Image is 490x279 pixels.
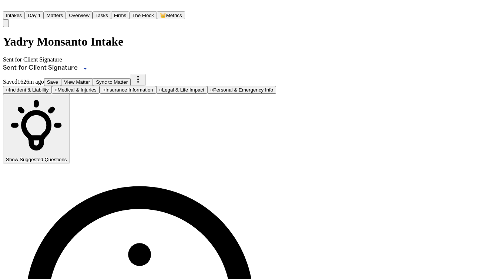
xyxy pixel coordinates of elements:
button: Tasks [93,11,111,19]
button: Go to Incident & Liability [3,86,52,94]
button: Save [44,78,61,86]
button: The Flock [129,11,157,19]
a: Home [3,5,12,11]
span: Medical & Injuries [58,87,97,93]
button: Intakes [3,11,25,19]
span: Sent for Client Signature [3,56,62,63]
span: ○ [210,87,213,93]
button: Show Suggested Questions [3,94,70,164]
span: ○ [55,87,58,93]
a: crownMetrics [157,12,185,18]
a: Firms [111,12,129,18]
button: Overview [66,11,93,19]
span: Saved 1626m ago [3,79,44,85]
button: Day 1 [25,11,44,19]
span: Metrics [166,13,182,18]
button: Go to Personal & Emergency Info [207,86,276,94]
img: Finch Logo [3,3,12,10]
button: View Matter [61,78,93,86]
span: ○ [103,87,105,93]
span: ○ [159,87,162,93]
span: Insurance Information [105,87,153,93]
a: Day 1 [25,12,44,18]
a: The Flock [129,12,157,18]
span: Legal & Life Impact [162,87,204,93]
a: Intakes [3,12,25,18]
button: Firms [111,11,129,19]
button: Matters [44,11,66,19]
button: More actions [131,74,145,86]
span: ○ [6,87,9,93]
a: Overview [66,12,93,18]
a: Tasks [93,12,111,18]
h1: Yadry Monsanto Intake [3,35,276,49]
button: crownMetrics [157,11,185,19]
span: Personal & Emergency Info [213,87,273,93]
span: Sent for Client Signature [3,65,78,71]
span: Incident & Liability [9,87,48,93]
span: crown [160,13,166,18]
a: Matters [44,12,66,18]
div: Update intake status [3,63,90,74]
button: Go to Insurance Information [100,86,156,94]
button: Go to Medical & Injuries [52,86,100,94]
button: Sync to Matter [93,78,131,86]
button: Go to Legal & Life Impact [156,86,207,94]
